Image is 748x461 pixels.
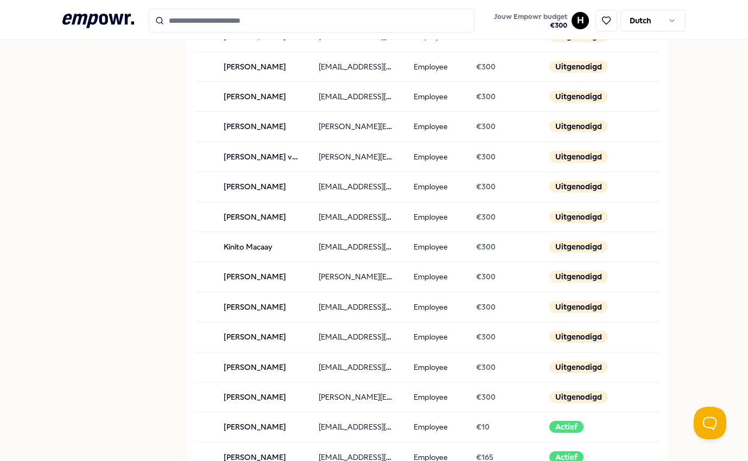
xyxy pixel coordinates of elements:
[476,92,496,101] span: € 300
[476,62,496,71] span: € 300
[476,182,496,191] span: € 300
[310,52,405,81] td: [EMAIL_ADDRESS][DOMAIN_NAME]
[310,172,405,202] td: [EMAIL_ADDRESS][DOMAIN_NAME]
[215,82,310,112] td: [PERSON_NAME]
[476,332,496,341] span: € 300
[215,112,310,142] td: [PERSON_NAME]
[476,303,496,311] span: € 300
[476,213,496,221] span: € 300
[572,12,589,29] button: H
[310,112,405,142] td: [PERSON_NAME][EMAIL_ADDRESS][DOMAIN_NAME]
[310,232,405,261] td: [EMAIL_ADDRESS][DOMAIN_NAME]
[405,112,467,142] td: Employee
[490,9,572,32] a: Jouw Empowr budget€300
[405,322,467,352] td: Employee
[215,232,310,261] td: Kinito Macaay
[310,202,405,232] td: [EMAIL_ADDRESS][DOMAIN_NAME]
[405,172,467,202] td: Employee
[405,82,467,112] td: Employee
[215,52,310,81] td: [PERSON_NAME]
[549,391,608,403] div: Uitgenodigd
[310,382,405,412] td: [PERSON_NAME][EMAIL_ADDRESS][DOMAIN_NAME]
[215,382,310,412] td: [PERSON_NAME]
[405,352,467,382] td: Employee
[405,202,467,232] td: Employee
[215,322,310,352] td: [PERSON_NAME]
[476,393,496,401] span: € 300
[494,21,567,30] span: € 300
[476,122,496,131] span: € 300
[405,142,467,171] td: Employee
[476,363,496,372] span: € 300
[694,407,726,439] iframe: Help Scout Beacon - Open
[405,232,467,261] td: Employee
[476,152,496,161] span: € 300
[215,352,310,382] td: [PERSON_NAME]
[310,322,405,352] td: [EMAIL_ADDRESS][DOMAIN_NAME]
[405,382,467,412] td: Employee
[549,331,608,343] div: Uitgenodigd
[549,301,608,313] div: Uitgenodigd
[310,142,405,171] td: [PERSON_NAME][EMAIL_ADDRESS][PERSON_NAME][DOMAIN_NAME]
[549,120,608,132] div: Uitgenodigd
[149,9,474,33] input: Search for products, categories or subcategories
[549,181,608,193] div: Uitgenodigd
[310,352,405,382] td: [EMAIL_ADDRESS][DOMAIN_NAME]
[549,241,608,253] div: Uitgenodigd
[549,151,608,163] div: Uitgenodigd
[310,262,405,292] td: [PERSON_NAME][EMAIL_ADDRESS][DOMAIN_NAME]
[476,242,496,251] span: € 300
[549,361,608,373] div: Uitgenodigd
[405,292,467,322] td: Employee
[494,12,567,21] span: Jouw Empowr budget
[215,142,310,171] td: [PERSON_NAME] van der [PERSON_NAME]
[549,91,608,103] div: Uitgenodigd
[215,262,310,292] td: [PERSON_NAME]
[549,211,608,223] div: Uitgenodigd
[405,262,467,292] td: Employee
[310,82,405,112] td: [EMAIL_ADDRESS][DOMAIN_NAME]
[549,61,608,73] div: Uitgenodigd
[215,172,310,202] td: [PERSON_NAME]
[215,292,310,322] td: [PERSON_NAME]
[476,272,496,281] span: € 300
[492,10,569,32] button: Jouw Empowr budget€300
[405,52,467,81] td: Employee
[549,271,608,283] div: Uitgenodigd
[310,292,405,322] td: [EMAIL_ADDRESS][DOMAIN_NAME]
[215,202,310,232] td: [PERSON_NAME]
